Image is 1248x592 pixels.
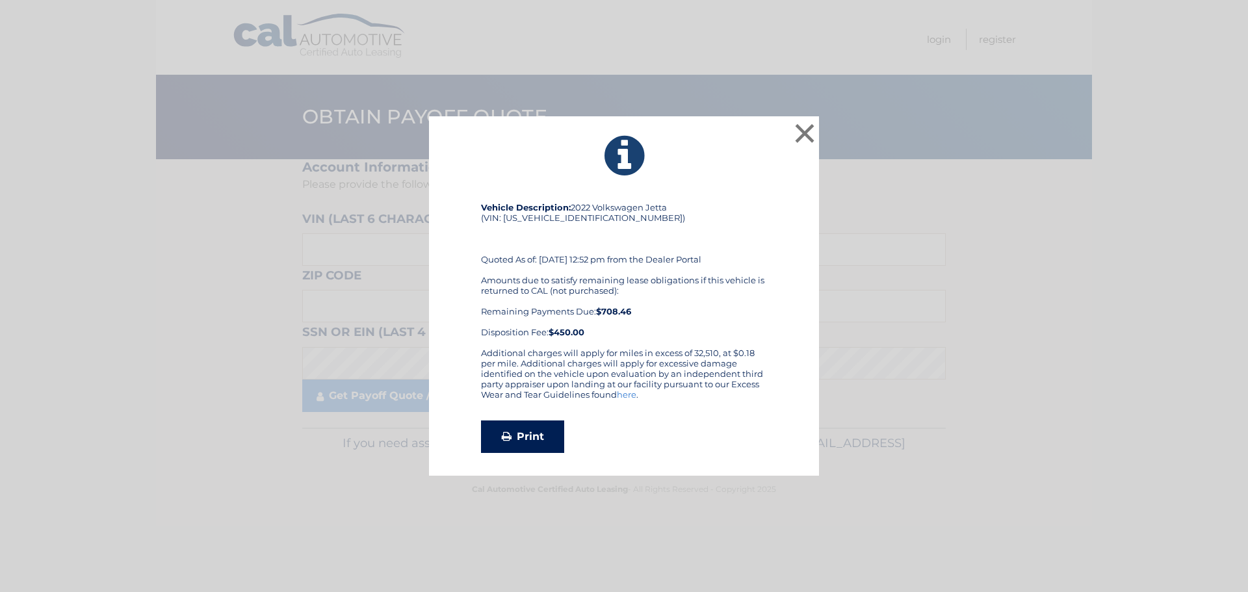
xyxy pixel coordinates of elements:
[792,120,818,146] button: ×
[617,389,636,400] a: here
[596,306,631,316] b: $708.46
[481,202,767,348] div: 2022 Volkswagen Jetta (VIN: [US_VEHICLE_IDENTIFICATION_NUMBER]) Quoted As of: [DATE] 12:52 pm fro...
[549,327,584,337] strong: $450.00
[481,202,571,212] strong: Vehicle Description:
[481,420,564,453] a: Print
[481,275,767,337] div: Amounts due to satisfy remaining lease obligations if this vehicle is returned to CAL (not purcha...
[481,348,767,410] div: Additional charges will apply for miles in excess of 32,510, at $0.18 per mile. Additional charge...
